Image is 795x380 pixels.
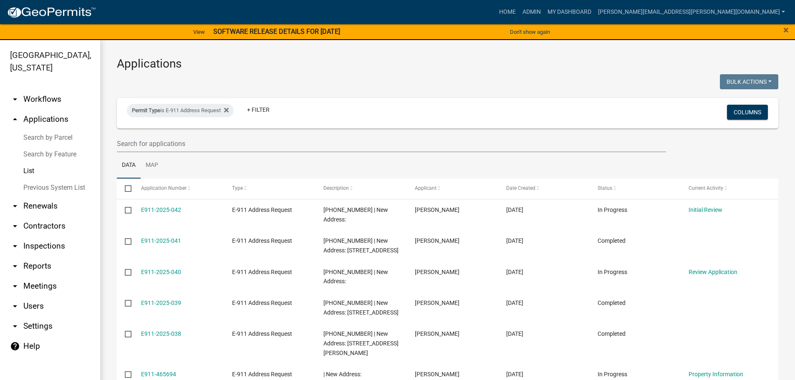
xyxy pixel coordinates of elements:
[232,269,292,275] span: E-911 Address Request
[117,179,133,199] datatable-header-cell: Select
[415,330,459,337] span: Katie
[415,371,459,377] span: Andrew Xiong
[595,4,788,20] a: [PERSON_NAME][EMAIL_ADDRESS][PERSON_NAME][DOMAIN_NAME]
[415,237,459,244] span: Isaac Wolter
[415,299,459,306] span: Mandie Resberg
[598,237,626,244] span: Completed
[407,179,498,199] datatable-header-cell: Applicant
[598,206,627,213] span: In Progress
[727,105,768,120] button: Columns
[689,269,737,275] a: Review Application
[506,206,523,213] span: 09/09/2025
[127,104,234,117] div: is E-911 Address Request
[10,321,20,331] i: arrow_drop_down
[519,4,544,20] a: Admin
[323,269,388,285] span: 98-010-1300 | New Address:
[506,185,535,191] span: Date Created
[141,371,176,377] a: E911-465694
[190,25,208,39] a: View
[141,152,163,179] a: Map
[232,371,292,377] span: E-911 Address Request
[141,237,181,244] a: E911-2025-041
[141,299,181,306] a: E911-2025-039
[496,4,519,20] a: Home
[783,25,789,35] button: Close
[10,94,20,104] i: arrow_drop_down
[10,114,20,124] i: arrow_drop_up
[323,185,349,191] span: Description
[10,221,20,231] i: arrow_drop_down
[10,301,20,311] i: arrow_drop_down
[133,179,224,199] datatable-header-cell: Application Number
[506,269,523,275] span: 08/27/2025
[240,102,276,117] a: + Filter
[323,237,399,254] span: 63-022-2200 | New Address: 4340 Hwy 27
[323,206,388,223] span: 48-020-1580 | New Address:
[323,299,399,316] span: 75-010-3660 | New Address: 6473 Hwy 27
[720,74,778,89] button: Bulk Actions
[232,185,243,191] span: Type
[415,185,437,191] span: Applicant
[689,185,723,191] span: Current Activity
[589,179,681,199] datatable-header-cell: Status
[598,330,626,337] span: Completed
[415,206,459,213] span: Brian Olson
[117,57,778,71] h3: Applications
[323,330,399,356] span: 39-020-1493 | New Address: 3157 Bent Trout Lk Rd
[689,371,743,377] a: Property Information
[117,152,141,179] a: Data
[506,299,523,306] span: 08/22/2025
[315,179,407,199] datatable-header-cell: Description
[598,299,626,306] span: Completed
[224,179,315,199] datatable-header-cell: Type
[117,135,666,152] input: Search for applications
[10,201,20,211] i: arrow_drop_down
[10,241,20,251] i: arrow_drop_down
[507,25,553,39] button: Don't show again
[506,371,523,377] span: 08/18/2025
[132,107,160,113] span: Permit Type
[323,371,361,377] span: | New Address:
[213,28,340,35] strong: SOFTWARE RELEASE DETAILS FOR [DATE]
[544,4,595,20] a: My Dashboard
[783,24,789,36] span: ×
[681,179,772,199] datatable-header-cell: Current Activity
[506,330,523,337] span: 08/21/2025
[232,299,292,306] span: E-911 Address Request
[10,281,20,291] i: arrow_drop_down
[598,185,612,191] span: Status
[141,330,181,337] a: E911-2025-038
[141,269,181,275] a: E911-2025-040
[598,371,627,377] span: In Progress
[10,341,20,351] i: help
[506,237,523,244] span: 09/08/2025
[498,179,590,199] datatable-header-cell: Date Created
[141,206,181,213] a: E911-2025-042
[232,206,292,213] span: E-911 Address Request
[141,185,187,191] span: Application Number
[689,206,722,213] a: Initial Review
[10,261,20,271] i: arrow_drop_down
[415,269,459,275] span: Sheila Butterfield
[232,237,292,244] span: E-911 Address Request
[232,330,292,337] span: E-911 Address Request
[598,269,627,275] span: In Progress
